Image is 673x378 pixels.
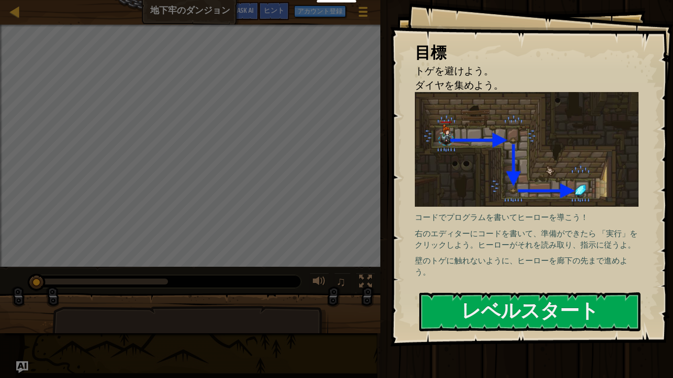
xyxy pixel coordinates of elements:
[294,5,346,17] button: アカウント登録
[309,273,329,293] button: 音量を調整する
[415,255,639,278] p: 壁のトゲに触れないように、ヒーローを廊下の先まで進めよう。
[336,274,346,289] span: ♫
[237,5,254,15] span: Ask AI
[415,78,504,92] span: ダイヤを集めよう。
[232,2,259,20] button: Ask AI
[419,292,640,331] button: レベルスタート
[415,92,639,207] img: Dungeons of kithgard
[415,64,494,77] span: トゲを避けよう。
[403,78,636,93] li: ダイヤを集めよう。
[16,361,28,373] button: Ask AI
[403,64,636,78] li: トゲを避けよう。
[415,212,639,223] p: コードでプログラムを書いてヒーローを導こう！
[264,5,284,15] span: ヒント
[415,41,639,64] div: 目標
[356,273,375,293] button: Toggle fullscreen
[415,228,639,251] p: 右のエディターにコードを書いて、準備ができたら 「実行」をクリックしよう。ヒーローがそれを読み取り、指示に従うよ。
[351,2,375,25] button: ゲームメニューを見る
[334,273,351,293] button: ♫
